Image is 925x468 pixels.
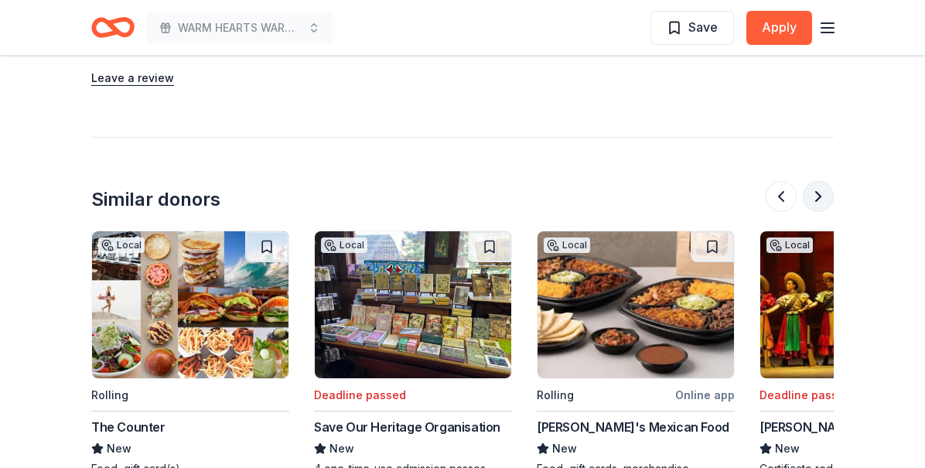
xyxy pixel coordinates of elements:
[759,386,852,405] div: Deadline passed
[329,439,354,458] span: New
[91,187,220,212] div: Similar donors
[91,9,135,46] a: Home
[147,12,333,43] button: WARM HEARTS WARM COAT
[91,386,128,405] div: Rolling
[538,231,734,378] img: Image for Lolita's Mexican Food
[552,439,577,458] span: New
[92,231,288,378] img: Image for The Counter
[314,386,406,405] div: Deadline passed
[544,237,590,253] div: Local
[321,237,367,253] div: Local
[537,386,574,405] div: Rolling
[746,11,812,45] button: Apply
[650,11,734,45] button: Save
[314,418,500,436] div: Save Our Heritage Organisation
[178,19,302,37] span: WARM HEARTS WARM COAT
[766,237,813,253] div: Local
[98,237,145,253] div: Local
[315,231,511,378] img: Image for Save Our Heritage Organisation
[537,418,729,436] div: [PERSON_NAME]'s Mexican Food
[91,69,174,87] button: Leave a review
[675,385,735,405] div: Online app
[688,17,718,37] span: Save
[775,439,800,458] span: New
[107,439,131,458] span: New
[91,418,166,436] div: The Counter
